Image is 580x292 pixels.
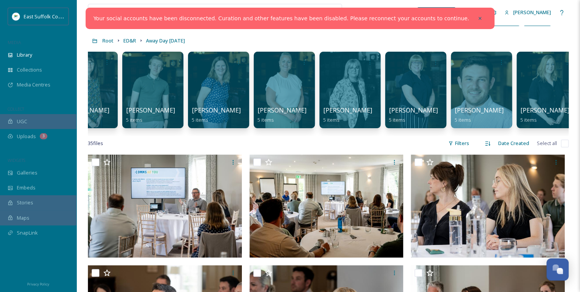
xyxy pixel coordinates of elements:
[24,13,69,20] span: East Suffolk Council
[17,66,42,73] span: Collections
[323,106,372,114] span: [PERSON_NAME]
[106,4,266,21] input: Search your library
[537,140,557,147] span: Select all
[293,5,338,20] a: View all files
[520,107,569,123] a: [PERSON_NAME]5 items
[411,155,565,258] img: ext_1750677418.876512_mary@ettphotography.co.uk-Workshop-HIGH-RES-7.jpg
[146,36,185,45] a: Away Day [DATE]
[455,107,504,123] a: [PERSON_NAME]5 items
[123,37,136,44] span: ED&R
[8,106,24,112] span: COLLECT
[192,106,241,114] span: [PERSON_NAME]
[102,37,113,44] span: Root
[444,136,473,151] div: Filters
[12,13,20,20] img: ESC%20Logo.png
[501,5,555,20] a: [PERSON_NAME]
[126,107,175,123] a: [PERSON_NAME]5 items
[8,157,25,163] span: WIDGETS
[546,258,569,281] button: Open Chat
[389,116,405,123] span: 5 items
[417,7,455,18] a: What's New
[455,116,471,123] span: 5 items
[494,136,533,151] div: Date Created
[323,116,340,123] span: 5 items
[192,107,241,123] a: [PERSON_NAME]5 items
[17,184,36,191] span: Embeds
[102,36,113,45] a: Root
[323,107,372,123] a: [PERSON_NAME]5 items
[258,116,274,123] span: 5 items
[93,15,469,23] a: Your social accounts have been disconnected. Curation and other features have been disabled. Plea...
[513,9,551,16] span: [PERSON_NAME]
[88,140,103,147] span: 35 file s
[123,36,136,45] a: ED&R
[8,39,21,45] span: MEDIA
[258,107,306,123] a: [PERSON_NAME]5 items
[17,133,36,140] span: Uploads
[249,155,403,258] img: ext_1750677420.447544_mary@ettphotography.co.uk-Workshop-HIGH-RES-8.jpg
[389,106,438,114] span: [PERSON_NAME]
[455,106,504,114] span: [PERSON_NAME]
[27,282,49,287] span: Privacy Policy
[17,51,32,59] span: Library
[520,116,537,123] span: 5 items
[40,133,47,139] div: 3
[389,107,438,123] a: [PERSON_NAME]5 items
[126,106,175,114] span: [PERSON_NAME]
[520,106,569,114] span: [PERSON_NAME]
[126,116,143,123] span: 5 items
[192,116,208,123] span: 5 items
[17,199,33,206] span: Stories
[17,169,37,176] span: Galleries
[17,214,29,222] span: Maps
[27,279,49,288] a: Privacy Policy
[17,81,50,88] span: Media Centres
[88,155,242,258] img: ext_1750677421.933835_mary@ettphotography.co.uk-Workshop-HIGH-RES-9.jpg
[146,37,185,44] span: Away Day [DATE]
[17,118,27,125] span: UGC
[258,106,306,114] span: [PERSON_NAME]
[17,229,38,237] span: SnapLink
